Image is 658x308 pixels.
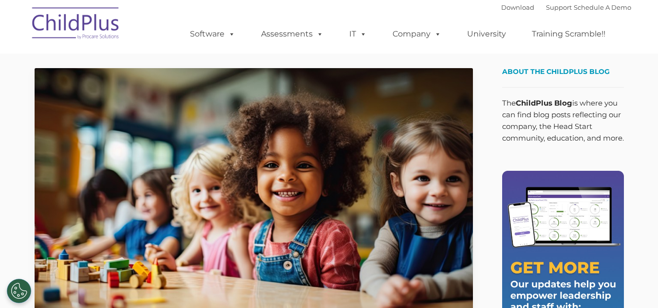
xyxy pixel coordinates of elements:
a: University [457,24,516,44]
p: The is where you can find blog posts reflecting our company, the Head Start community, education,... [502,97,624,144]
a: Company [383,24,451,44]
a: Schedule A Demo [574,3,631,11]
a: Training Scramble!! [522,24,615,44]
a: Assessments [251,24,333,44]
button: Cookies Settings [7,279,31,303]
strong: ChildPlus Blog [516,98,572,108]
font: | [501,3,631,11]
a: Support [546,3,572,11]
a: Download [501,3,534,11]
a: IT [339,24,376,44]
a: Software [180,24,245,44]
img: ChildPlus by Procare Solutions [27,0,125,49]
span: About the ChildPlus Blog [502,67,610,76]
